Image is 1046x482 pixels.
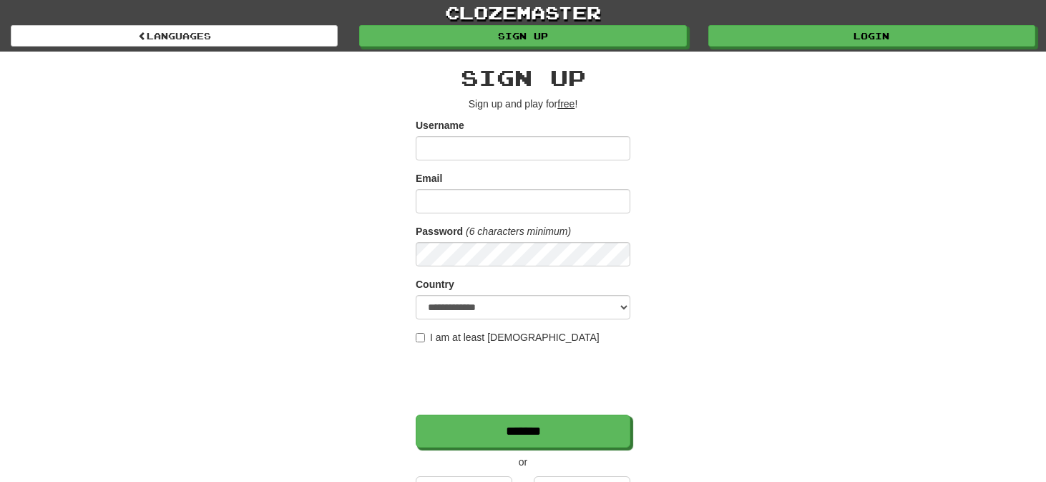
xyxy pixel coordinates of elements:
[557,98,575,110] u: free
[416,97,630,111] p: Sign up and play for !
[416,333,425,342] input: I am at least [DEMOGRAPHIC_DATA]
[416,66,630,90] h2: Sign up
[708,25,1035,47] a: Login
[359,25,686,47] a: Sign up
[416,330,600,344] label: I am at least [DEMOGRAPHIC_DATA]
[416,224,463,238] label: Password
[416,455,630,469] p: or
[416,277,454,291] label: Country
[416,352,633,408] iframe: reCAPTCHA
[416,171,442,185] label: Email
[11,25,338,47] a: Languages
[416,118,464,132] label: Username
[466,226,571,237] em: (6 characters minimum)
